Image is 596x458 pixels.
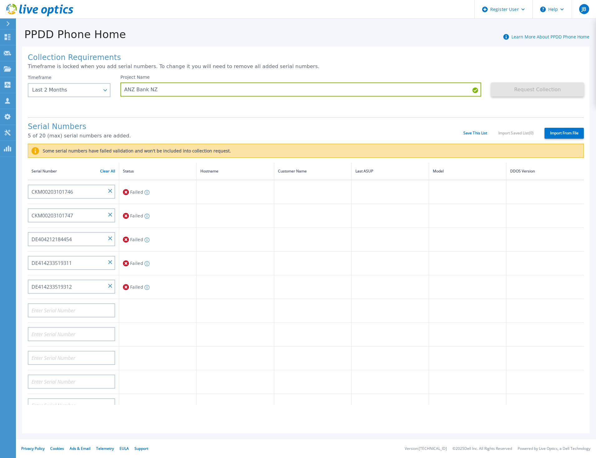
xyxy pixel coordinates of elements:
label: Some serial numbers have failed validation and won't be included into collection request. [39,148,231,153]
div: Failed [123,186,193,198]
p: 5 of 20 (max) serial numbers are added. [28,133,463,139]
input: Enter Serial Number [28,327,115,341]
a: Save This List [463,131,487,135]
a: Learn More About PPDD Phone Home [511,34,589,40]
div: Last 2 Months [32,87,99,93]
a: Support [134,446,148,451]
a: EULA [120,446,129,451]
h1: Collection Requirements [28,53,584,62]
input: Enter Serial Number [28,256,115,270]
h1: PPDD Phone Home [16,28,126,41]
th: Last ASUP [351,163,429,180]
input: Enter Serial Number [28,375,115,389]
input: Enter Serial Number [28,303,115,317]
input: Enter Project Name [120,82,481,97]
input: Enter Serial Number [28,232,115,246]
h1: Serial Numbers [28,122,463,131]
li: Version: [TECHNICAL_ID] [405,447,447,451]
div: Failed [123,281,193,293]
a: Privacy Policy [21,446,45,451]
input: Enter Serial Number [28,185,115,199]
label: Timeframe [28,75,51,80]
a: Telemetry [96,446,114,451]
label: Import From File [545,128,584,139]
div: Serial Number [32,168,115,175]
label: Project Name [120,75,150,79]
button: Request Collection [491,82,584,97]
th: Model [429,163,506,180]
p: Timeframe is locked when you add serial numbers. To change it you will need to remove all added s... [28,64,584,69]
th: Hostname [197,163,274,180]
a: Ads & Email [70,446,90,451]
div: Failed [123,257,193,269]
li: © 2025 Dell Inc. All Rights Reserved [452,447,512,451]
div: Failed [123,234,193,245]
a: Clear All [100,169,115,173]
input: Enter Serial Number [28,280,115,294]
li: Powered by Live Optics, a Dell Technology [518,447,590,451]
input: Enter Serial Number [28,351,115,365]
th: Customer Name [274,163,351,180]
th: Status [119,163,197,180]
th: DDOS Version [506,163,584,180]
input: Enter Serial Number [28,208,115,222]
input: Enter Serial Number [28,398,115,412]
div: Failed [123,210,193,222]
span: JB [582,7,586,12]
a: Cookies [50,446,64,451]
